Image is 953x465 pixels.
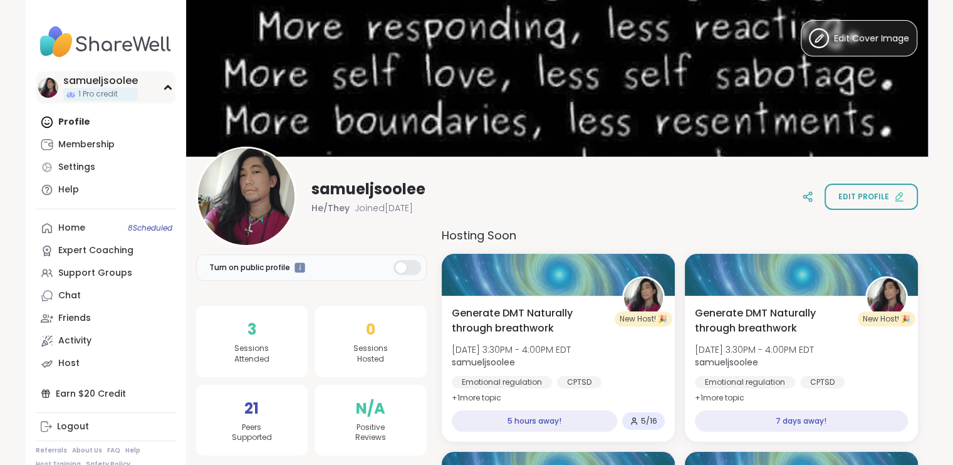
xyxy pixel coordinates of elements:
a: Expert Coaching [36,239,175,262]
a: Membership [36,133,175,156]
div: CPTSD [557,376,601,389]
span: 1 Pro credit [78,89,118,100]
div: Activity [58,335,91,347]
div: Emotional regulation [452,376,552,389]
img: samueljsoolee [624,278,663,317]
img: ShareWell Nav Logo [36,20,175,64]
img: samueljsoolee [867,278,906,317]
span: Joined [DATE] [355,202,413,214]
div: Expert Coaching [58,244,133,257]
div: Membership [58,138,115,151]
span: Generate DMT Naturally through breathwork [452,306,608,336]
span: [DATE] 3:30PM - 4:00PM EDT [452,343,571,356]
span: He/They [311,202,350,214]
div: 7 days away! [695,410,908,432]
a: Support Groups [36,262,175,285]
div: CPTSD [800,376,845,389]
div: 5 hours away! [452,410,617,432]
span: 0 [366,318,375,341]
div: samueljsoolee [63,74,138,88]
a: Settings [36,156,175,179]
a: Home8Scheduled [36,217,175,239]
div: Host [58,357,80,370]
span: Positive Reviews [355,422,386,444]
a: Logout [36,415,175,438]
span: Edit Cover Image [834,32,909,45]
div: Help [58,184,79,196]
span: samueljsoolee [311,179,425,199]
a: Help [125,446,140,455]
img: samueljsoolee [198,149,294,245]
span: N/A [356,397,385,420]
div: New Host! 🎉 [858,311,915,327]
iframe: Spotlight [294,263,305,273]
img: samueljsoolee [38,78,58,98]
span: 21 [244,397,259,420]
a: FAQ [107,446,120,455]
span: Turn on public profile [209,262,290,273]
span: Edit profile [838,191,889,202]
a: About Us [72,446,102,455]
span: 5 / 16 [641,416,657,426]
div: Home [58,222,85,234]
div: New Host! 🎉 [615,311,672,327]
span: Sessions Hosted [353,343,388,365]
div: Friends [58,312,91,325]
b: samueljsoolee [452,356,515,368]
span: 8 Scheduled [128,223,172,233]
div: Emotional regulation [695,376,795,389]
b: samueljsoolee [695,356,758,368]
span: Peers Supported [232,422,272,444]
a: Help [36,179,175,201]
span: Sessions Attended [234,343,269,365]
div: Settings [58,161,95,174]
a: Activity [36,330,175,352]
div: Logout [57,421,89,433]
span: 3 [247,318,256,341]
span: Generate DMT Naturally through breathwork [695,306,851,336]
div: Support Groups [58,267,132,280]
div: Earn $20 Credit [36,382,175,405]
a: Referrals [36,446,67,455]
a: Friends [36,307,175,330]
a: Chat [36,285,175,307]
button: Edit Cover Image [801,20,917,56]
button: Edit profile [825,184,918,210]
div: Chat [58,290,81,302]
span: [DATE] 3:30PM - 4:00PM EDT [695,343,814,356]
a: Host [36,352,175,375]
